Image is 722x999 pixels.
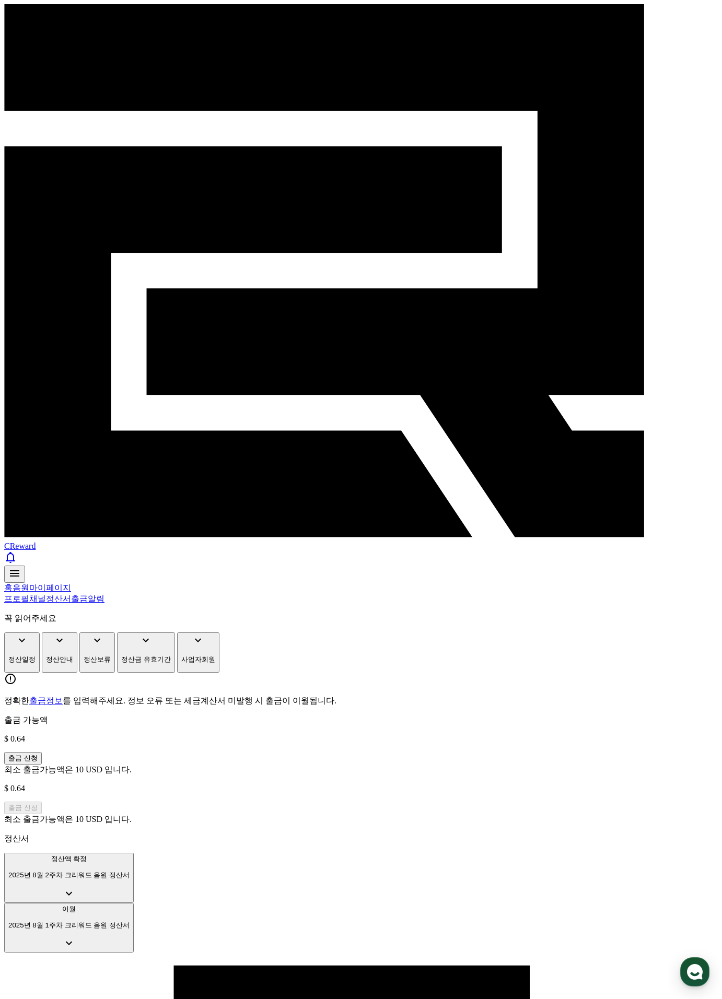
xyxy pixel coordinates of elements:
a: 음원 [13,583,29,592]
span: 홈 [33,347,39,355]
span: 최소 출금가능액은 10 USD 입니다. [4,815,132,824]
a: 채널 [29,594,46,603]
span: 대화 [96,347,108,356]
a: 프로필 [4,594,29,603]
p: 정산일정 [8,655,36,664]
p: 2025년 8월 2주차 크리워드 음원 정산서 [8,871,130,880]
button: 정산안내 [42,632,77,673]
a: 출금정보 [29,696,63,705]
span: 최소 출금가능액은 10 USD 입니다. [4,765,132,774]
button: 사업자회원 [177,632,219,673]
a: 홈 [4,583,13,592]
button: 정산액 확정 2025년 8월 2주차 크리워드 음원 정산서 [4,853,134,903]
p: 출금 가능액 [4,715,718,726]
button: 출금 신청 [4,802,42,814]
p: 사업자회원 [181,655,215,664]
a: 대화 [69,331,135,357]
p: 정산금 유효기간 [121,655,171,664]
a: 홈 [3,331,69,357]
button: 정산금 유효기간 [117,632,175,673]
span: CReward [4,542,36,550]
button: 이월 2025년 8월 1주차 크리워드 음원 정산서 [4,903,134,953]
button: 정산일정 [4,632,40,673]
a: 알림 [88,594,104,603]
a: CReward [4,532,718,550]
span: 정산액 확정 [51,855,87,863]
span: 설정 [161,347,174,355]
p: $ 0.64 [4,734,718,744]
p: $ 0.64 [4,784,718,793]
p: 정산안내 [46,655,73,664]
p: 꼭 읽어주세요 [4,613,718,624]
p: 정확한 를 입력해주세요. 정보 오류 또는 세금계산서 미발행 시 출금이 이월됩니다. [4,696,718,707]
a: 정산서 [46,594,71,603]
button: 출금 신청 [4,752,42,765]
p: 정산서 [4,833,718,844]
p: 정산보류 [84,655,111,664]
button: 정산보류 [79,632,115,673]
a: 설정 [135,331,201,357]
a: 마이페이지 [29,583,71,592]
span: 이월 [62,905,76,913]
a: 출금 [71,594,88,603]
p: 2025년 8월 1주차 크리워드 음원 정산서 [8,921,130,930]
